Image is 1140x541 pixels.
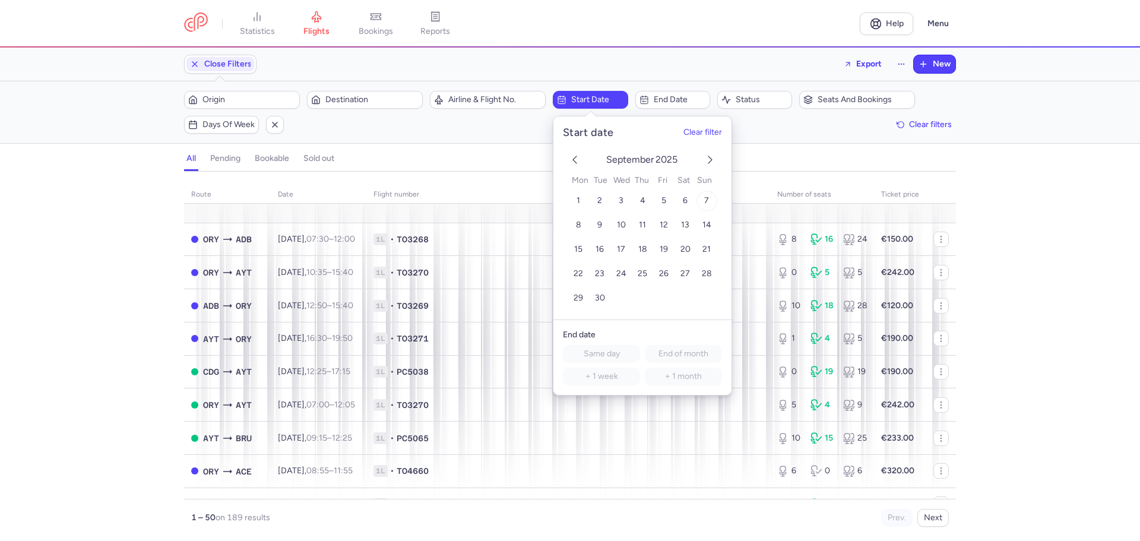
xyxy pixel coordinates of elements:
[204,59,252,69] span: Close Filters
[390,233,394,245] span: •
[373,465,388,477] span: 1L
[638,245,647,255] span: 18
[914,55,955,73] button: New
[397,465,429,477] span: TO4660
[704,196,709,206] span: 7
[597,196,602,206] span: 2
[568,264,589,284] button: 22
[390,498,394,510] span: •
[777,366,801,378] div: 0
[306,234,355,244] span: –
[770,186,874,204] th: number of seats
[397,498,429,510] span: TO3271
[202,120,255,129] span: Days of week
[397,399,429,411] span: TO3270
[331,366,350,377] time: 17:15
[306,433,352,443] span: –
[373,498,388,510] span: 1L
[430,91,546,109] button: Airline & Flight No.
[638,269,647,279] span: 25
[574,269,583,279] span: 22
[306,400,330,410] time: 07:00
[203,498,219,511] span: Antalya, Antalya, Turkey
[236,233,252,246] span: Adnan Menderes Airport, İzmir, Turkey
[810,498,834,510] div: 10
[836,55,889,74] button: Export
[590,264,610,284] button: 23
[654,191,674,211] button: 5
[236,432,252,445] span: Brussels Airport, Brussels, Belgium
[881,333,913,343] strong: €190.00
[306,333,327,343] time: 16:30
[568,239,589,260] button: 15
[191,512,216,523] strong: 1 – 50
[818,95,911,105] span: Seats and bookings
[191,467,198,474] span: CLOSED
[306,433,327,443] time: 09:15
[236,266,252,279] span: AYT
[696,191,717,211] button: 7
[346,11,406,37] a: bookings
[373,333,388,344] span: 1L
[777,432,801,444] div: 10
[184,186,271,204] th: route
[406,11,465,37] a: reports
[278,234,355,244] span: [DATE],
[590,191,610,211] button: 2
[332,267,353,277] time: 15:40
[675,239,696,260] button: 20
[191,269,198,276] span: CLOSED
[306,267,327,277] time: 10:35
[373,300,388,312] span: 1L
[654,239,674,260] button: 19
[306,466,353,476] span: –
[186,153,196,164] h4: all
[661,196,666,206] span: 5
[843,233,867,245] div: 24
[227,11,287,37] a: statistics
[203,465,219,478] span: Orly, Paris, France
[843,399,867,411] div: 9
[843,333,867,344] div: 5
[397,233,429,245] span: TO3268
[881,366,913,377] strong: €190.00
[632,215,653,236] button: 11
[236,299,252,312] span: Orly, Paris, France
[886,19,904,28] span: Help
[777,498,801,510] div: 0
[616,269,626,279] span: 24
[397,432,429,444] span: PC5065
[611,264,632,284] button: 24
[303,153,334,164] h4: sold out
[278,433,352,443] span: [DATE],
[702,220,711,230] span: 14
[777,399,801,411] div: 5
[881,400,914,410] strong: €242.00
[236,498,252,511] span: Orly, Paris, France
[390,399,394,411] span: •
[334,466,353,476] time: 11:55
[390,432,394,444] span: •
[860,12,913,35] a: Help
[278,466,353,476] span: [DATE],
[675,191,696,211] button: 6
[184,12,208,34] a: CitizenPlane red outlined logo
[909,120,952,129] span: Clear filters
[278,300,353,311] span: [DATE],
[632,264,653,284] button: 25
[777,300,801,312] div: 10
[777,333,801,344] div: 1
[843,267,867,279] div: 5
[576,220,581,230] span: 8
[568,288,589,309] button: 29
[203,432,219,445] span: Antalya, Antalya, Turkey
[810,333,834,344] div: 4
[373,267,388,279] span: 1L
[810,233,834,245] div: 16
[563,126,614,140] h5: Start date
[810,399,834,411] div: 4
[448,95,541,105] span: Airline & Flight No.
[777,465,801,477] div: 6
[590,215,610,236] button: 9
[236,465,252,478] span: Lanzarote, Lanzarote, Spain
